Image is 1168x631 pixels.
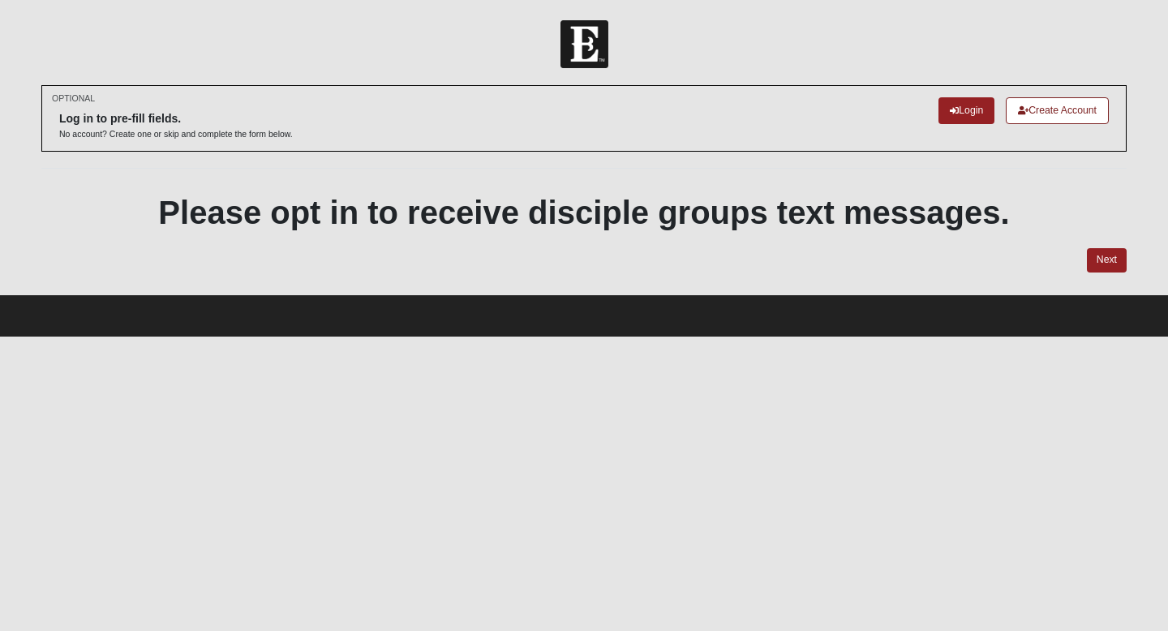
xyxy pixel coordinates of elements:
[1006,97,1109,124] a: Create Account
[59,128,293,140] p: No account? Create one or skip and complete the form below.
[41,193,1127,232] h2: Please opt in to receive disciple groups text messages.
[1087,248,1127,272] a: Next
[52,92,95,105] small: OPTIONAL
[59,112,293,126] h6: Log in to pre-fill fields.
[560,20,608,68] img: Church of Eleven22 Logo
[938,97,994,124] a: Login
